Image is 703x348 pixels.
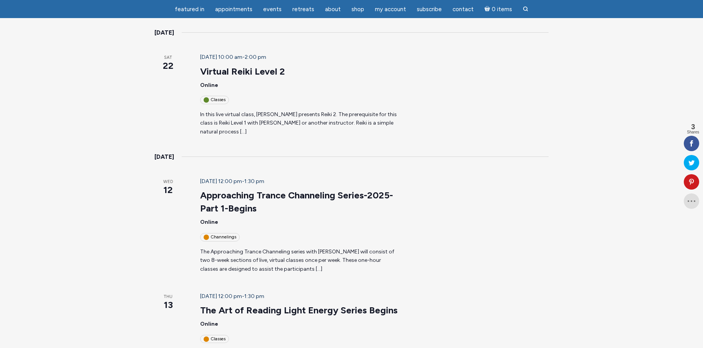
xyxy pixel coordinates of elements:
i: Cart [484,6,492,13]
a: Appointments [211,2,257,17]
span: 22 [154,59,182,72]
span: featured in [175,6,204,13]
span: 1:30 pm [244,178,264,185]
a: Retreats [288,2,319,17]
span: Retreats [292,6,314,13]
span: [DATE] 10:00 am [200,54,242,60]
span: Shares [687,130,699,134]
span: [DATE] 12:00 pm [200,178,242,185]
a: Cart0 items [480,1,517,17]
time: [DATE] [154,28,174,38]
span: [DATE] 12:00 pm [200,293,242,300]
span: About [325,6,341,13]
a: Subscribe [412,2,446,17]
span: My Account [375,6,406,13]
a: Events [259,2,286,17]
time: - [200,54,266,60]
div: Classes [200,335,229,343]
span: 1:30 pm [244,293,264,300]
span: Online [200,82,218,88]
span: Subscribe [417,6,442,13]
span: Events [263,6,282,13]
span: Shop [351,6,364,13]
a: featured in [170,2,209,17]
span: Online [200,321,218,327]
div: Channelings [200,233,240,241]
span: Thu [154,294,182,300]
div: Classes [200,96,229,104]
a: The Art of Reading Light Energy Series Begins [200,305,398,316]
a: Shop [347,2,369,17]
a: Contact [448,2,478,17]
span: 3 [687,123,699,130]
a: About [320,2,345,17]
span: 2:00 pm [245,54,266,60]
p: The Approaching Trance Channeling series with [PERSON_NAME] will consist of two 8-week sections o... [200,248,400,274]
span: 13 [154,298,182,311]
span: 12 [154,183,182,196]
time: - [200,293,264,300]
span: Sat [154,55,182,61]
span: Wed [154,179,182,185]
a: Virtual Reiki Level 2 [200,66,285,77]
time: [DATE] [154,152,174,162]
span: 0 items [492,7,512,12]
span: Contact [453,6,474,13]
span: Online [200,219,218,225]
a: Approaching Trance Channeling Series-2025-Part 1-Begins [200,190,393,214]
a: My Account [370,2,411,17]
p: In this live virtual class, [PERSON_NAME] presents Reiki 2. The prerequisite for this class is Re... [200,110,400,137]
span: Appointments [215,6,252,13]
time: - [200,178,264,185]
